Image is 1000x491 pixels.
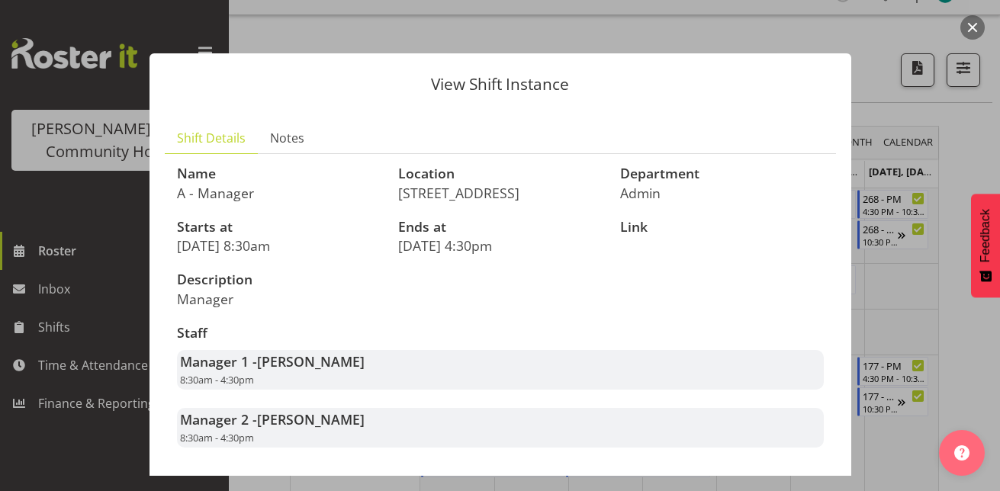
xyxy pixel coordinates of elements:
h3: Staff [177,326,824,341]
span: 8:30am - 4:30pm [180,373,254,387]
span: Shift Details [177,129,246,147]
h3: Ends at [398,220,602,235]
span: [PERSON_NAME] [257,352,365,371]
span: Notes [270,129,304,147]
h3: Name [177,166,381,181]
p: [DATE] 4:30pm [398,237,602,254]
h3: Location [398,166,602,181]
span: [PERSON_NAME] [257,410,365,428]
span: Feedback [979,209,992,262]
h3: Link [620,220,824,235]
h3: Department [620,166,824,181]
span: 8:30am - 4:30pm [180,431,254,444]
p: View Shift Instance [165,76,836,92]
h3: Starts at [177,220,381,235]
p: Manager [177,290,491,307]
p: A - Manager [177,185,381,201]
strong: Manager 2 - [180,410,365,428]
h3: Description [177,272,491,287]
p: [DATE] 8:30am [177,237,381,254]
p: [STREET_ADDRESS] [398,185,602,201]
img: help-xxl-2.png [954,445,969,461]
p: Admin [620,185,824,201]
button: Feedback - Show survey [971,194,1000,297]
strong: Manager 1 - [180,352,365,371]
